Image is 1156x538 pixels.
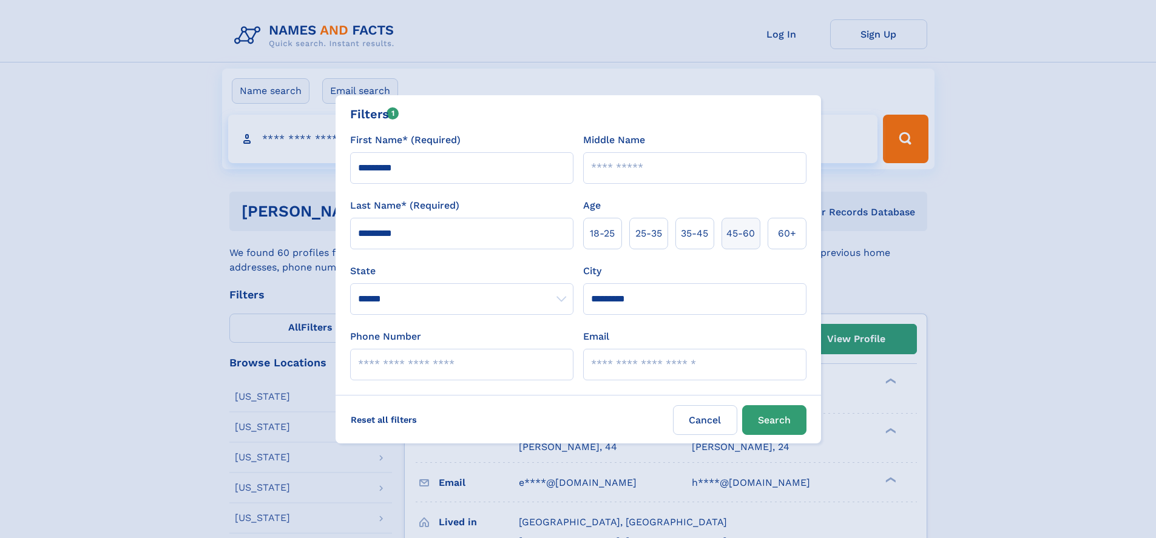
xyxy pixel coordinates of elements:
label: City [583,264,601,278]
label: Middle Name [583,133,645,147]
span: 45‑60 [726,226,755,241]
label: Reset all filters [343,405,425,434]
span: 60+ [778,226,796,241]
label: Last Name* (Required) [350,198,459,213]
span: 25‑35 [635,226,662,241]
label: First Name* (Required) [350,133,461,147]
span: 35‑45 [681,226,708,241]
span: 18‑25 [590,226,615,241]
button: Search [742,405,806,435]
div: Filters [350,105,399,123]
label: State [350,264,573,278]
label: Cancel [673,405,737,435]
label: Age [583,198,601,213]
label: Phone Number [350,329,421,344]
label: Email [583,329,609,344]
